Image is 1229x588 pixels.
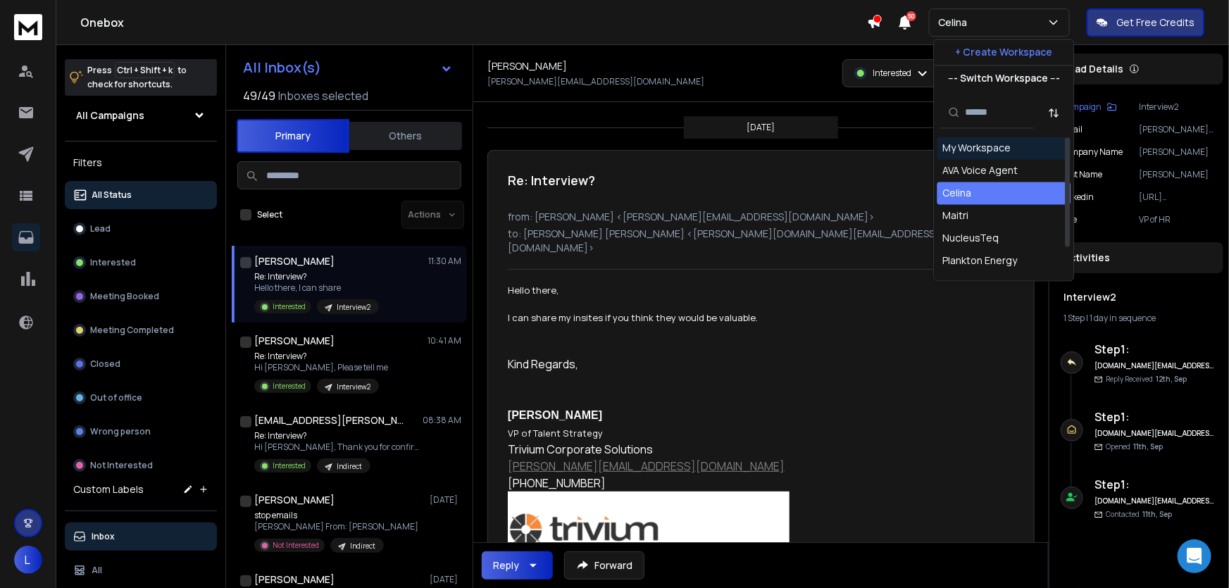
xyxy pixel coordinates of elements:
[350,541,375,551] p: Indirect
[65,101,217,130] button: All Campaigns
[508,441,919,458] div: Trivium Corporate Solutions
[508,458,785,474] a: [PERSON_NAME][EMAIL_ADDRESS][DOMAIN_NAME]
[428,335,461,346] p: 10:41 AM
[337,461,362,472] p: Indirect
[243,61,321,75] h1: All Inbox(s)
[65,556,217,584] button: All
[1061,146,1123,158] p: Company Name
[1116,15,1194,30] p: Get Free Credits
[65,523,217,551] button: Inbox
[254,334,335,348] h1: [PERSON_NAME]
[254,510,418,521] p: stop emails
[1061,101,1102,113] p: Campaign
[65,282,217,311] button: Meeting Booked
[90,460,153,471] p: Not Interested
[1139,169,1218,180] p: [PERSON_NAME]
[273,540,319,551] p: Not Interested
[564,551,644,580] button: Forward
[948,71,1060,85] p: --- Switch Workspace ---
[65,181,217,209] button: All Status
[1063,62,1123,76] p: Lead Details
[906,11,916,21] span: 50
[87,63,187,92] p: Press to check for shortcuts.
[65,316,217,344] button: Meeting Completed
[337,302,370,313] p: Interview2
[1040,99,1068,127] button: Sort by Sort A-Z
[115,62,175,78] span: Ctrl + Shift + k
[254,362,388,373] p: Hi [PERSON_NAME], Please tell me
[278,87,368,104] h3: Inboxes selected
[482,551,553,580] button: Reply
[1094,428,1218,439] h6: [DOMAIN_NAME][EMAIL_ADDRESS][DOMAIN_NAME]
[942,163,1018,177] div: AVA Voice Agent
[1094,408,1218,425] h6: Step 1 :
[254,413,409,427] h1: [EMAIL_ADDRESS][PERSON_NAME][DOMAIN_NAME]
[254,493,335,507] h1: [PERSON_NAME]
[76,108,144,123] h1: All Campaigns
[273,301,306,312] p: Interested
[942,186,971,200] div: Celina
[254,254,335,268] h1: [PERSON_NAME]
[90,325,174,336] p: Meeting Completed
[873,68,911,79] p: Interested
[232,54,464,82] button: All Inbox(s)
[90,223,111,234] p: Lead
[1063,290,1215,304] h1: Interview2
[65,350,217,378] button: Closed
[428,256,461,267] p: 11:30 AM
[254,351,388,362] p: Re: Interview?
[1178,539,1211,573] div: Open Intercom Messenger
[508,475,919,492] div: [PHONE_NUMBER]
[1106,374,1187,384] p: Reply Received
[487,76,704,87] p: [PERSON_NAME][EMAIL_ADDRESS][DOMAIN_NAME]
[430,494,461,506] p: [DATE]
[508,356,919,373] div: Kind Regards,
[1156,374,1187,384] span: 12th, Sep
[237,119,349,153] button: Primary
[14,546,42,574] span: L
[349,120,462,151] button: Others
[1094,496,1218,506] h6: [DOMAIN_NAME][EMAIL_ADDRESS][DOMAIN_NAME]
[1139,101,1218,113] p: Interview2
[508,170,595,190] h1: Re: Interview?
[254,573,335,587] h1: [PERSON_NAME]
[65,384,217,412] button: Out of office
[508,427,603,439] span: VP of Talent Strategy
[508,284,919,298] div: Hello there,
[65,418,217,446] button: Wrong person
[955,45,1052,59] p: + Create Workspace
[1061,101,1117,113] button: Campaign
[90,426,151,437] p: Wrong person
[92,189,132,201] p: All Status
[65,153,217,173] h3: Filters
[90,291,159,302] p: Meeting Booked
[1061,169,1102,180] p: First Name
[273,381,306,392] p: Interested
[1090,312,1156,324] span: 1 day in sequence
[1139,214,1218,225] p: VP of HR
[254,521,418,532] p: [PERSON_NAME] From: [PERSON_NAME]
[508,409,602,421] strong: [PERSON_NAME]
[243,87,275,104] span: 49 / 49
[1061,192,1094,203] p: linkedin
[1055,242,1223,273] div: Activities
[90,358,120,370] p: Closed
[1094,476,1218,493] h6: Step 1 :
[254,271,379,282] p: Re: Interview?
[487,59,567,73] h1: [PERSON_NAME]
[1106,509,1172,520] p: Contacted
[493,558,519,573] div: Reply
[1139,146,1218,158] p: [PERSON_NAME]
[508,210,1014,224] p: from: [PERSON_NAME] <[PERSON_NAME][EMAIL_ADDRESS][DOMAIN_NAME]>
[65,249,217,277] button: Interested
[942,231,999,245] div: NucleusTeq
[90,257,136,268] p: Interested
[508,227,1014,255] p: to: [PERSON_NAME] [PERSON_NAME] <[PERSON_NAME][DOMAIN_NAME][EMAIL_ADDRESS][DOMAIN_NAME]>
[1139,124,1218,135] p: [PERSON_NAME][EMAIL_ADDRESS][DOMAIN_NAME]
[92,565,102,576] p: All
[1087,8,1204,37] button: Get Free Credits
[942,141,1011,155] div: My Workspace
[508,311,919,325] div: I can share my insites if you think they would be valuable.
[508,492,790,569] img: AIorK4yJiWSk3zzZ01Qhs4RSYiX0rwGeUFDZyzhagaNfn9bblApi9hSXSHbXZAz8HhinUaY9vmTVnIV_0lTu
